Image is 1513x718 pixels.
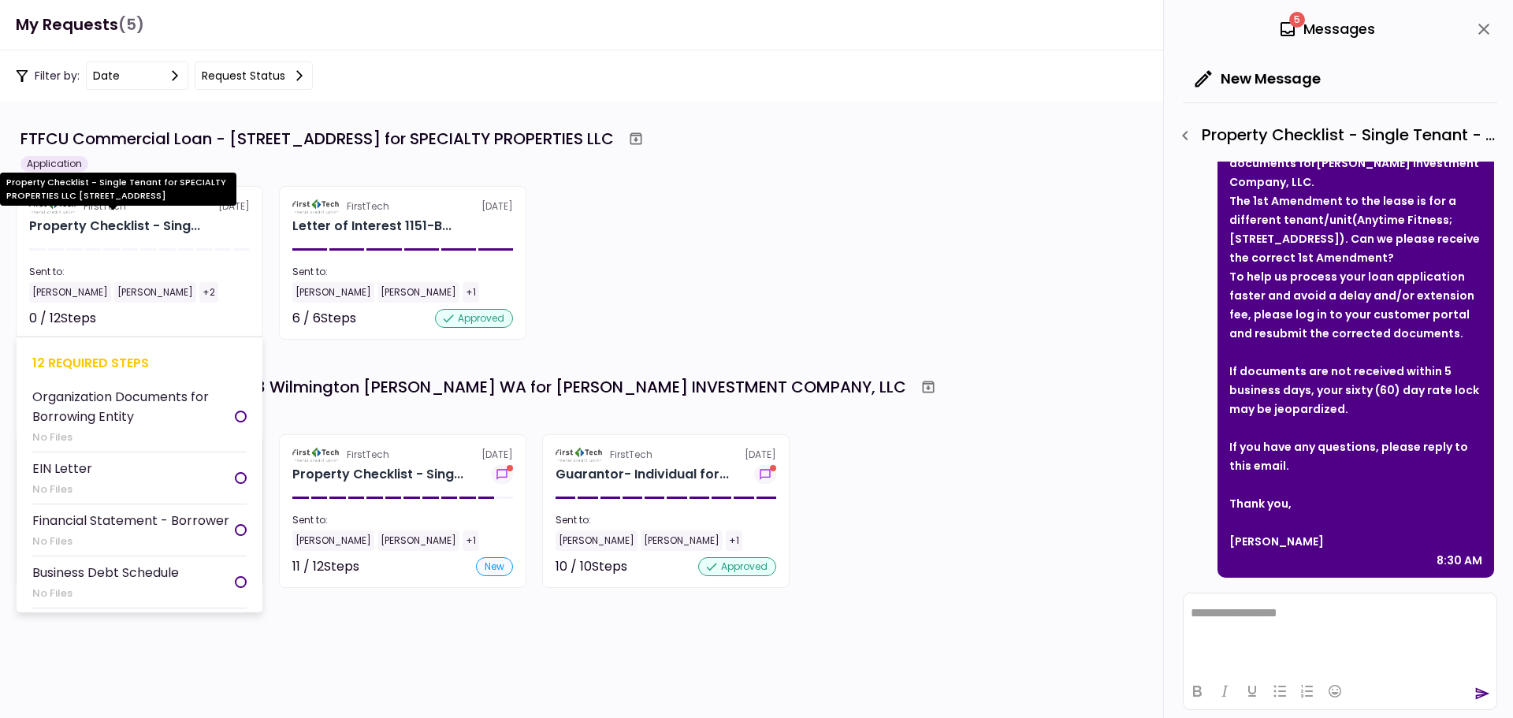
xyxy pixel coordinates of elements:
[641,530,723,551] div: [PERSON_NAME]
[199,282,218,303] div: +2
[32,586,179,601] div: No Files
[1229,494,1482,513] div: Thank you,
[32,353,247,373] div: 12 required steps
[29,217,200,236] div: Property Checklist - Single Tenant for SPECIALTY PROPERTIES LLC 1151-B Hospital Wy, Pocatello, ID
[914,373,942,401] button: Archive workflow
[118,9,144,41] span: (5)
[1229,437,1482,475] div: If you have any questions, please reply to this email.
[1172,122,1497,149] div: Property Checklist - Single Tenant - Copy(s) of Lease(s) and Amendment(s)
[556,465,729,484] div: Guarantor- Individual for ROBERTI INVESTMENT COMPANY, LLC Frank Roberti
[476,557,513,576] div: new
[16,9,144,41] h1: My Requests
[726,530,742,551] div: +1
[20,375,906,399] div: FTFCU Commercial Loan - 1598 Wilmington [PERSON_NAME] WA for [PERSON_NAME] INVESTMENT COMPANY, LLC
[1474,686,1490,701] button: send
[1229,193,1456,228] strong: The 1st Amendment to the lease is for a different tenant/unit
[463,530,479,551] div: +1
[622,125,650,153] button: Archive workflow
[292,530,374,551] div: [PERSON_NAME]
[1183,58,1333,99] button: New Message
[377,282,459,303] div: [PERSON_NAME]
[32,563,179,582] div: Business Debt Schedule
[347,199,389,214] div: FirstTech
[1229,267,1482,343] div: To help us process your loan application faster and avoid a delay and/or extension fee, please lo...
[195,61,313,90] button: Request status
[292,199,513,214] div: [DATE]
[114,282,196,303] div: [PERSON_NAME]
[1294,680,1321,702] button: Numbered list
[556,513,776,527] div: Sent to:
[29,309,96,328] div: 0 / 12 Steps
[556,557,627,576] div: 10 / 10 Steps
[292,557,359,576] div: 11 / 12 Steps
[292,282,374,303] div: [PERSON_NAME]
[556,448,604,462] img: Partner logo
[1229,532,1482,551] div: [PERSON_NAME]
[1229,192,1482,267] li: (Anytime Fitness; [STREET_ADDRESS])
[32,482,92,497] div: No Files
[32,511,229,530] div: Financial Statement - Borrower
[292,448,513,462] div: [DATE]
[292,265,513,279] div: Sent to:
[1184,593,1496,672] iframe: Rich Text Area
[1278,17,1375,41] div: Messages
[435,309,513,328] div: approved
[1229,155,1479,190] strong: [PERSON_NAME] Investment Company, LLC
[1211,680,1238,702] button: Italic
[1239,680,1266,702] button: Underline
[1470,16,1497,43] button: close
[698,557,776,576] div: approved
[179,309,250,328] div: Not started
[1437,551,1482,570] div: 8:30 AM
[292,513,513,527] div: Sent to:
[463,282,479,303] div: +1
[292,199,340,214] img: Partner logo
[20,127,614,151] div: FTFCU Commercial Loan - [STREET_ADDRESS] for SPECIALTY PROPERTIES LLC
[292,465,463,484] div: Property Checklist - Single Tenant for ROBERTI INVESTMENT COMPANY, LLC 1590 Wilmington Drive Dupo...
[29,265,250,279] div: Sent to:
[1322,680,1348,702] button: Emojis
[86,61,188,90] button: date
[32,459,92,478] div: EIN Letter
[377,530,459,551] div: [PERSON_NAME]
[754,465,776,484] button: show-messages
[292,217,452,236] div: Letter of Interest 1151-B Hospital Way Pocatello
[1229,135,1482,192] div: Thank you for submitting the required documents for .
[32,430,235,445] div: No Files
[491,465,513,484] button: show-messages
[32,534,229,549] div: No Files
[16,61,313,90] div: Filter by:
[292,309,356,328] div: 6 / 6 Steps
[1184,680,1210,702] button: Bold
[1266,680,1293,702] button: Bullet list
[347,448,389,462] div: FirstTech
[556,530,638,551] div: [PERSON_NAME]
[1289,12,1305,28] span: 5
[93,67,120,84] div: date
[1229,231,1480,266] strong: . Can we please receive the correct 1st Amendment?
[610,448,652,462] div: FirstTech
[20,156,88,172] div: Application
[32,387,235,426] div: Organization Documents for Borrowing Entity
[29,282,111,303] div: [PERSON_NAME]
[292,448,340,462] img: Partner logo
[1229,362,1482,419] div: If documents are not received within 5 business days, your sixty (60) day rate lock may be jeopar...
[556,448,776,462] div: [DATE]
